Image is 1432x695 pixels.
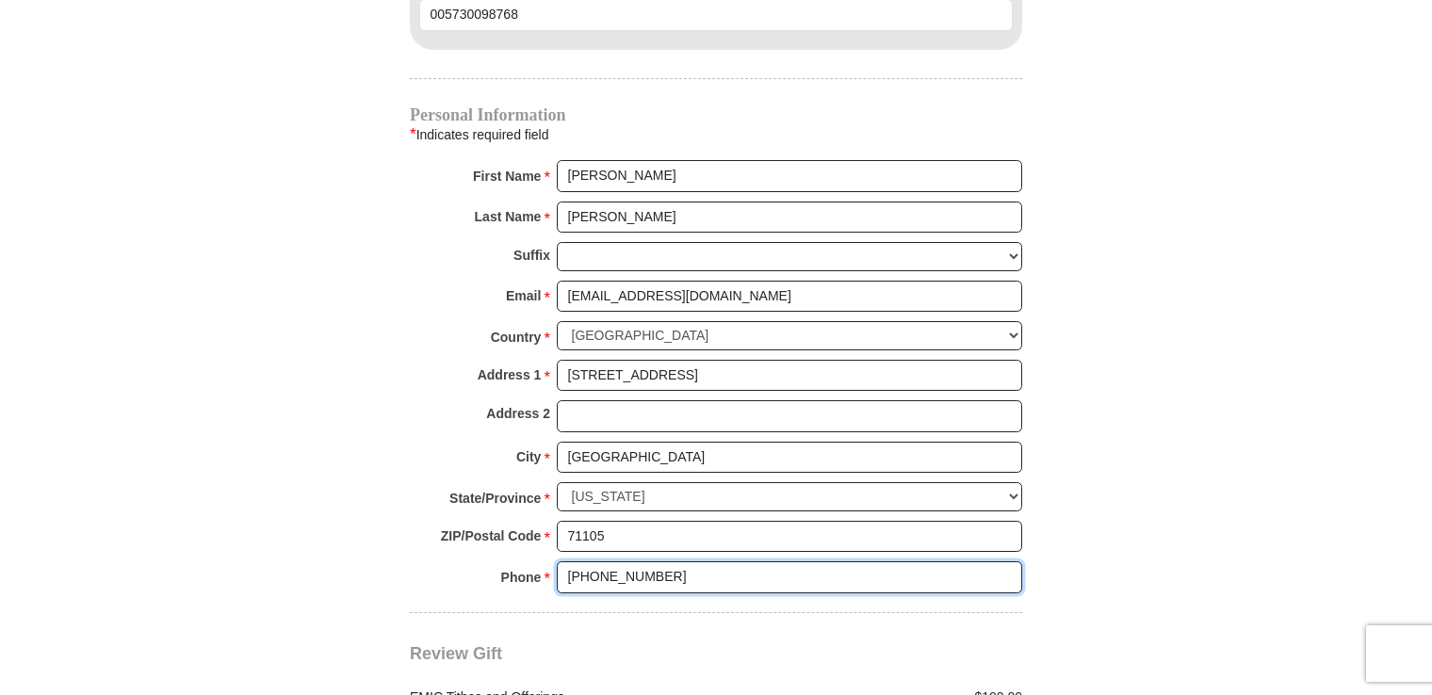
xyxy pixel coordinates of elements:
[449,485,541,511] strong: State/Province
[513,242,550,268] strong: Suffix
[410,107,1022,122] h4: Personal Information
[410,122,1022,147] div: Indicates required field
[501,564,542,590] strong: Phone
[473,163,541,189] strong: First Name
[475,203,542,230] strong: Last Name
[410,644,502,663] span: Review Gift
[491,324,542,350] strong: Country
[441,523,542,549] strong: ZIP/Postal Code
[516,444,541,470] strong: City
[486,400,550,427] strong: Address 2
[506,283,541,309] strong: Email
[478,362,542,388] strong: Address 1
